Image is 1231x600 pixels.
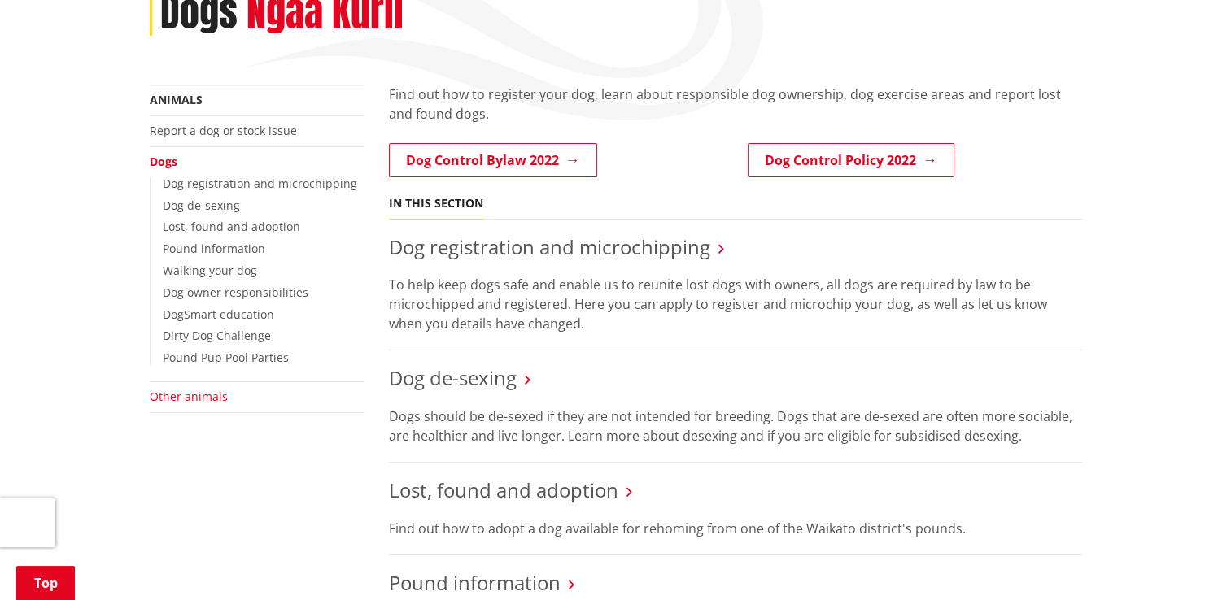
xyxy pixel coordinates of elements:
a: Dog Control Policy 2022 [748,143,954,177]
a: Dog registration and microchipping [163,176,357,191]
a: Dog registration and microchipping [389,233,710,260]
a: Dog owner responsibilities [163,285,308,300]
a: Other animals [150,389,228,404]
h5: In this section [389,197,483,211]
a: Dirty Dog Challenge [163,328,271,343]
p: To help keep dogs safe and enable us to reunite lost dogs with owners, all dogs are required by l... [389,275,1082,333]
a: Pound information [389,569,561,596]
a: Dog Control Bylaw 2022 [389,143,597,177]
a: Top [16,566,75,600]
a: DogSmart education [163,307,274,322]
a: Animals [150,92,203,107]
div: Find out how to register your dog, learn about responsible dog ownership, dog exercise areas and ... [389,85,1082,143]
a: Walking your dog [163,263,257,278]
a: Report a dog or stock issue [150,123,297,138]
iframe: Messenger Launcher [1156,532,1215,590]
a: Dog de-sexing [163,198,240,213]
a: Lost, found and adoption [163,219,300,234]
a: Pound information [163,241,265,256]
a: Lost, found and adoption [389,476,618,503]
a: Dog de-sexing [389,364,517,391]
a: Pound Pup Pool Parties [163,350,289,365]
p: Dogs should be de-sexed if they are not intended for breeding. Dogs that are de-sexed are often m... [389,407,1082,446]
a: Dogs [150,154,177,169]
p: Find out how to adopt a dog available for rehoming from one of the Waikato district's pounds. [389,519,1082,538]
